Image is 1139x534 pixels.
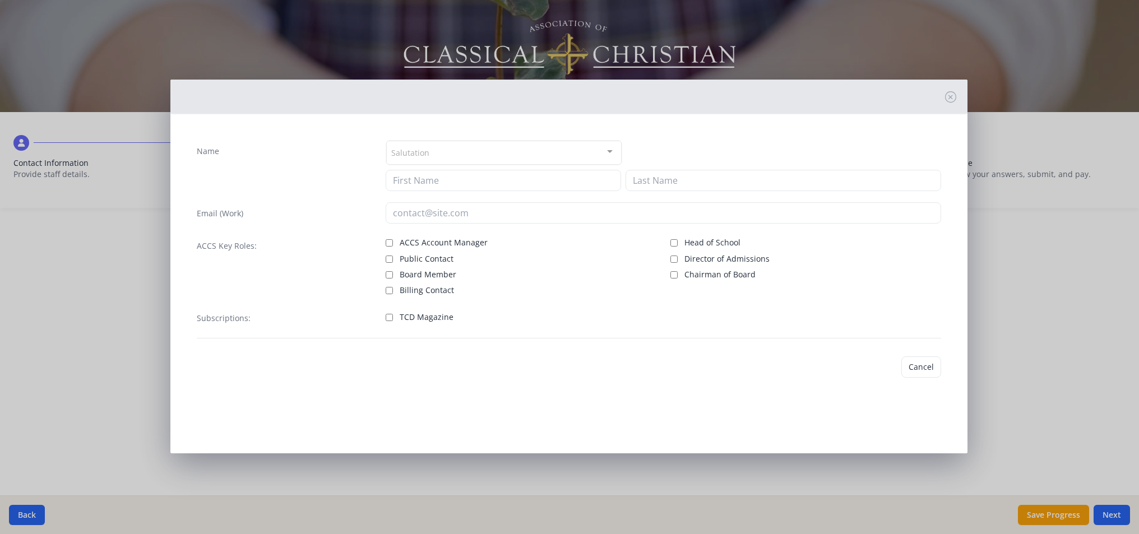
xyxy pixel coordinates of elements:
label: ACCS Key Roles: [197,240,257,252]
input: Billing Contact [386,287,393,294]
span: Salutation [391,146,429,159]
span: Chairman of Board [684,269,756,280]
label: Email (Work) [197,208,243,219]
span: ACCS Account Manager [400,237,488,248]
span: Public Contact [400,253,453,264]
input: TCD Magazine [386,314,393,321]
input: First Name [386,170,621,191]
input: Head of School [670,239,678,247]
label: Name [197,146,219,157]
input: ACCS Account Manager [386,239,393,247]
span: TCD Magazine [400,312,453,323]
input: contact@site.com [386,202,941,224]
span: Board Member [400,269,456,280]
span: Billing Contact [400,285,454,296]
input: Chairman of Board [670,271,678,278]
input: Last Name [626,170,941,191]
label: Subscriptions: [197,313,251,324]
span: Director of Admissions [684,253,770,264]
button: Cancel [901,356,941,378]
input: Board Member [386,271,393,278]
span: Head of School [684,237,740,248]
input: Public Contact [386,256,393,263]
input: Director of Admissions [670,256,678,263]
